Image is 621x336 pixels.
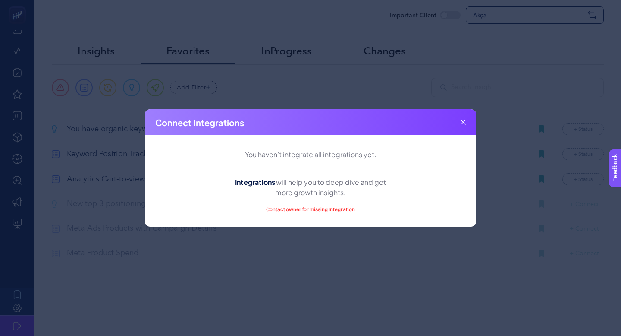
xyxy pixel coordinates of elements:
span: will help you to deep dive and get more growth insights. [275,176,386,198]
span: Feedback [5,3,33,10]
h2: Connect Integrations [155,116,244,128]
p: You haven’t integrate all integrations yet. [245,149,376,159]
span: Integrations [235,176,275,187]
p: Contact owner for missing Integration [266,206,355,213]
